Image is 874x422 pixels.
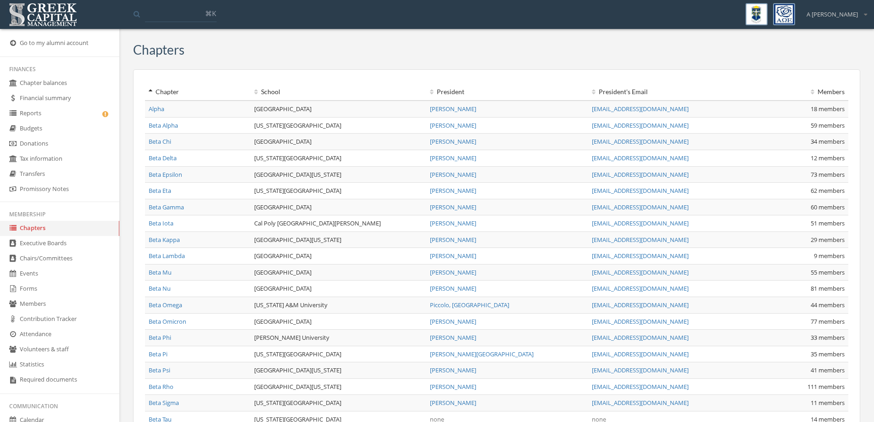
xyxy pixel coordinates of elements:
[149,317,186,326] a: Beta Omicron
[149,186,171,195] a: Beta Eta
[149,366,170,374] a: Beta Psi
[811,219,845,227] span: 51 members
[251,117,426,134] td: [US_STATE][GEOGRAPHIC_DATA]
[592,137,689,146] a: [EMAIL_ADDRESS][DOMAIN_NAME]
[149,301,182,309] a: Beta Omega
[251,215,426,232] td: Cal Poly [GEOGRAPHIC_DATA][PERSON_NAME]
[251,297,426,314] td: [US_STATE] A&M University
[592,121,689,129] a: [EMAIL_ADDRESS][DOMAIN_NAME]
[430,252,476,260] a: [PERSON_NAME]
[430,121,476,129] a: [PERSON_NAME]
[251,281,426,297] td: [GEOGRAPHIC_DATA]
[811,399,845,407] span: 11 members
[811,137,845,146] span: 34 members
[592,186,689,195] a: [EMAIL_ADDRESS][DOMAIN_NAME]
[430,203,476,211] a: [PERSON_NAME]
[592,383,689,391] a: [EMAIL_ADDRESS][DOMAIN_NAME]
[430,317,476,326] a: [PERSON_NAME]
[807,383,845,391] span: 111 members
[592,366,689,374] a: [EMAIL_ADDRESS][DOMAIN_NAME]
[149,203,184,211] a: Beta Gamma
[133,43,184,57] h3: Chapters
[430,301,509,309] a: Piccolo, [GEOGRAPHIC_DATA]
[251,134,426,150] td: [GEOGRAPHIC_DATA]
[430,268,476,276] a: [PERSON_NAME]
[811,284,845,293] span: 81 members
[430,154,476,162] a: [PERSON_NAME]
[149,154,177,162] a: Beta Delta
[753,87,845,96] div: Members
[430,87,585,96] div: President
[592,154,689,162] a: [EMAIL_ADDRESS][DOMAIN_NAME]
[251,101,426,117] td: [GEOGRAPHIC_DATA]
[149,383,173,391] a: Beta Rho
[811,333,845,342] span: 33 members
[149,219,173,227] a: Beta Iota
[592,219,689,227] a: [EMAIL_ADDRESS][DOMAIN_NAME]
[592,284,689,293] a: [EMAIL_ADDRESS][DOMAIN_NAME]
[592,268,689,276] a: [EMAIL_ADDRESS][DOMAIN_NAME]
[149,170,182,179] a: Beta Epsilon
[811,105,845,113] span: 18 members
[811,366,845,374] span: 41 members
[430,137,476,146] a: [PERSON_NAME]
[592,317,689,326] a: [EMAIL_ADDRESS][DOMAIN_NAME]
[251,330,426,346] td: [PERSON_NAME] University
[592,105,689,113] a: [EMAIL_ADDRESS][DOMAIN_NAME]
[251,378,426,395] td: [GEOGRAPHIC_DATA][US_STATE]
[592,203,689,211] a: [EMAIL_ADDRESS][DOMAIN_NAME]
[807,10,858,19] span: A [PERSON_NAME]
[149,399,179,407] a: Beta Sigma
[205,9,216,18] span: ⌘K
[811,170,845,179] span: 73 members
[149,333,171,342] a: Beta Phi
[811,268,845,276] span: 55 members
[811,203,845,211] span: 60 members
[251,264,426,281] td: [GEOGRAPHIC_DATA]
[811,317,845,326] span: 77 members
[592,333,689,342] a: [EMAIL_ADDRESS][DOMAIN_NAME]
[811,236,845,244] span: 29 members
[251,199,426,215] td: [GEOGRAPHIC_DATA]
[149,284,171,293] a: Beta Nu
[430,383,476,391] a: [PERSON_NAME]
[801,3,867,19] div: A [PERSON_NAME]
[251,346,426,362] td: [US_STATE][GEOGRAPHIC_DATA]
[251,248,426,264] td: [GEOGRAPHIC_DATA]
[251,150,426,166] td: [US_STATE][GEOGRAPHIC_DATA]
[149,121,178,129] a: Beta Alpha
[251,183,426,199] td: [US_STATE][GEOGRAPHIC_DATA]
[254,87,423,96] div: School
[149,268,172,276] a: Beta Mu
[251,313,426,330] td: [GEOGRAPHIC_DATA]
[430,105,476,113] a: [PERSON_NAME]
[430,284,476,293] a: [PERSON_NAME]
[592,399,689,407] a: [EMAIL_ADDRESS][DOMAIN_NAME]
[811,186,845,195] span: 62 members
[149,236,180,244] a: Beta Kappa
[592,236,689,244] a: [EMAIL_ADDRESS][DOMAIN_NAME]
[430,399,476,407] a: [PERSON_NAME]
[592,170,689,179] a: [EMAIL_ADDRESS][DOMAIN_NAME]
[251,231,426,248] td: [GEOGRAPHIC_DATA][US_STATE]
[251,362,426,379] td: [GEOGRAPHIC_DATA][US_STATE]
[811,350,845,358] span: 35 members
[149,87,247,96] div: Chapter
[592,87,746,96] div: President 's Email
[430,350,534,358] a: [PERSON_NAME][GEOGRAPHIC_DATA]
[430,333,476,342] a: [PERSON_NAME]
[592,350,689,358] a: [EMAIL_ADDRESS][DOMAIN_NAME]
[149,105,164,113] a: Alpha
[592,252,689,260] a: [EMAIL_ADDRESS][DOMAIN_NAME]
[811,154,845,162] span: 12 members
[814,252,845,260] span: 9 members
[251,395,426,411] td: [US_STATE][GEOGRAPHIC_DATA]
[592,301,689,309] a: [EMAIL_ADDRESS][DOMAIN_NAME]
[149,137,171,146] a: Beta Chi
[430,366,476,374] a: [PERSON_NAME]
[251,166,426,183] td: [GEOGRAPHIC_DATA][US_STATE]
[430,186,476,195] a: [PERSON_NAME]
[149,252,185,260] a: Beta Lambda
[811,121,845,129] span: 59 members
[149,350,167,358] a: Beta Pi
